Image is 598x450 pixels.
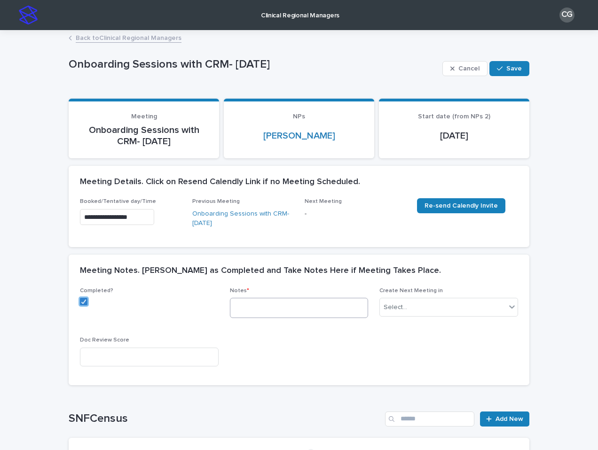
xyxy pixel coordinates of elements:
[80,288,113,294] span: Completed?
[192,209,293,229] a: Onboarding Sessions with CRM- [DATE]
[384,303,407,312] div: Select...
[458,65,480,72] span: Cancel
[390,130,518,141] p: [DATE]
[496,416,523,422] span: Add New
[80,177,360,187] h2: Meeting Details. Click on Resend Calendly Link if no Meeting Scheduled.
[379,288,443,294] span: Create Next Meeting in
[80,337,129,343] span: Doc Review Score
[506,65,522,72] span: Save
[442,61,488,76] button: Cancel
[80,266,441,276] h2: Meeting Notes. [PERSON_NAME] as Completed and Take Notes Here if Meeting Takes Place.
[293,113,305,120] span: NPs
[425,202,498,209] span: Re-send Calendly Invite
[69,58,439,71] p: Onboarding Sessions with CRM- [DATE]
[80,199,156,204] span: Booked/Tentative day/Time
[305,199,342,204] span: Next Meeting
[76,32,181,43] a: Back toClinical Regional Managers
[80,124,208,147] p: Onboarding Sessions with CRM- [DATE]
[480,411,529,427] a: Add New
[263,130,335,141] a: [PERSON_NAME]
[19,6,38,24] img: stacker-logo-s-only.png
[69,412,381,426] h1: SNFCensus
[192,199,240,204] span: Previous Meeting
[385,411,474,427] input: Search
[131,113,157,120] span: Meeting
[418,113,490,120] span: Start date (from NPs 2)
[489,61,529,76] button: Save
[559,8,574,23] div: CG
[305,209,406,219] p: -
[230,288,249,294] span: Notes
[417,198,505,213] a: Re-send Calendly Invite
